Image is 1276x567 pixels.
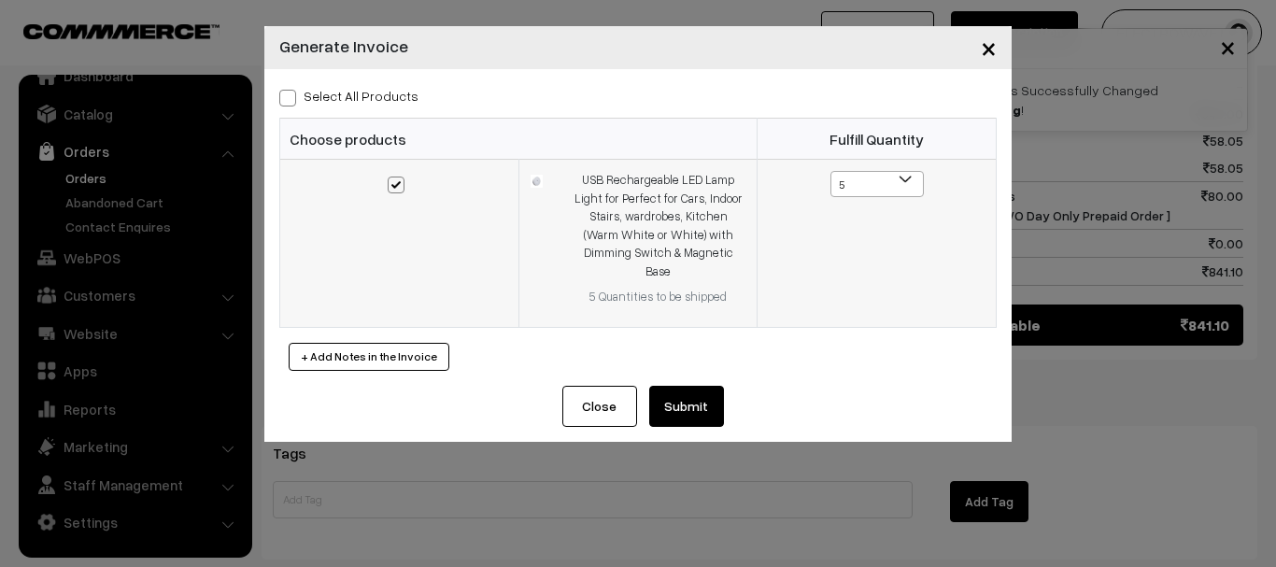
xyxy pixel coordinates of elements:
button: + Add Notes in the Invoice [289,343,449,371]
span: × [981,30,997,64]
div: USB Rechargeable LED Lamp Light for Perfect for Cars, Indoor Stairs, wardrobes, Kitchen (Warm Whi... [571,171,745,280]
button: Close [562,386,637,427]
label: Select all Products [279,86,418,106]
button: Submit [649,386,724,427]
th: Fulfill Quantity [758,119,997,160]
th: Choose products [280,119,758,160]
span: 5 [830,171,924,197]
h4: Generate Invoice [279,34,408,59]
span: 5 [831,172,923,198]
div: 5 Quantities to be shipped [571,288,745,306]
button: Close [966,19,1012,77]
img: 1748700383301541C0pFMiRoL.jpg [531,175,543,188]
